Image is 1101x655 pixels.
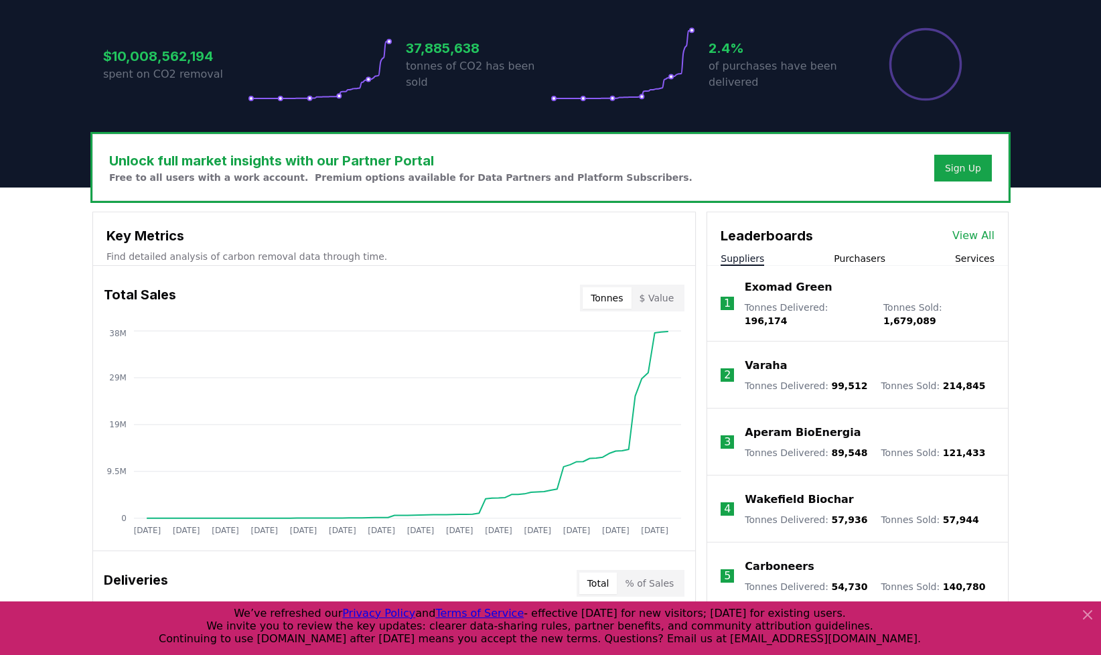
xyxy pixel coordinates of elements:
[524,526,552,535] tspan: [DATE]
[881,580,985,593] p: Tonnes Sold :
[945,161,981,175] a: Sign Up
[406,38,550,58] h3: 37,885,638
[109,151,692,171] h3: Unlock full market insights with our Partner Portal
[485,526,512,535] tspan: [DATE]
[583,287,631,309] button: Tonnes
[881,513,978,526] p: Tonnes Sold :
[446,526,473,535] tspan: [DATE]
[745,492,853,508] a: Wakefield Biochar
[109,171,692,184] p: Free to all users with a work account. Premium options available for Data Partners and Platform S...
[104,285,176,311] h3: Total Sales
[709,38,853,58] h3: 2.4%
[104,570,168,597] h3: Deliveries
[106,250,682,263] p: Find detailed analysis of carbon removal data through time.
[368,526,396,535] tspan: [DATE]
[617,573,682,594] button: % of Sales
[109,420,127,429] tspan: 19M
[721,226,813,246] h3: Leaderboards
[329,526,356,535] tspan: [DATE]
[934,155,992,181] button: Sign Up
[121,514,127,523] tspan: 0
[290,526,317,535] tspan: [DATE]
[745,580,867,593] p: Tonnes Delivered :
[721,252,764,265] button: Suppliers
[709,58,853,90] p: of purchases have been delivered
[834,252,885,265] button: Purchasers
[103,46,248,66] h3: $10,008,562,194
[943,514,979,525] span: 57,944
[406,58,550,90] p: tonnes of CO2 has been sold
[724,434,731,450] p: 3
[952,228,995,244] a: View All
[407,526,435,535] tspan: [DATE]
[831,447,867,458] span: 89,548
[109,329,127,338] tspan: 38M
[955,252,995,265] button: Services
[881,379,985,392] p: Tonnes Sold :
[943,447,986,458] span: 121,433
[745,559,814,575] a: Carboneers
[724,367,731,383] p: 2
[563,526,591,535] tspan: [DATE]
[745,425,861,441] a: Aperam BioEnergia
[632,287,682,309] button: $ Value
[251,526,279,535] tspan: [DATE]
[173,526,200,535] tspan: [DATE]
[109,373,127,382] tspan: 29M
[579,573,617,594] button: Total
[745,315,788,326] span: 196,174
[134,526,161,535] tspan: [DATE]
[724,295,731,311] p: 1
[103,66,248,82] p: spent on CO2 removal
[745,279,832,295] a: Exomad Green
[212,526,239,535] tspan: [DATE]
[642,526,669,535] tspan: [DATE]
[107,467,127,476] tspan: 9.5M
[724,568,731,584] p: 5
[881,446,985,459] p: Tonnes Sold :
[831,581,867,592] span: 54,730
[745,513,867,526] p: Tonnes Delivered :
[106,226,682,246] h3: Key Metrics
[602,526,630,535] tspan: [DATE]
[745,446,867,459] p: Tonnes Delivered :
[745,379,867,392] p: Tonnes Delivered :
[888,27,963,102] div: Percentage of sales delivered
[883,301,995,327] p: Tonnes Sold :
[883,315,936,326] span: 1,679,089
[745,358,787,374] a: Varaha
[831,514,867,525] span: 57,936
[745,301,870,327] p: Tonnes Delivered :
[831,380,867,391] span: 99,512
[724,501,731,517] p: 4
[943,581,986,592] span: 140,780
[943,380,986,391] span: 214,845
